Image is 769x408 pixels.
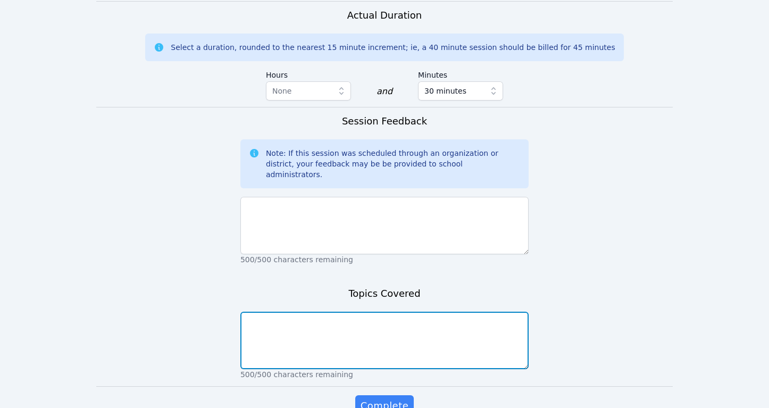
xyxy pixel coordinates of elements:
[266,81,351,101] button: None
[266,148,520,180] div: Note: If this session was scheduled through an organization or district, your feedback may be be ...
[418,65,503,81] label: Minutes
[377,85,392,98] div: and
[171,42,615,53] div: Select a duration, rounded to the nearest 15 minute increment; ie, a 40 minute session should be ...
[266,65,351,81] label: Hours
[240,254,529,265] p: 500/500 characters remaining
[418,81,503,101] button: 30 minutes
[424,85,466,97] span: 30 minutes
[347,8,422,23] h3: Actual Duration
[342,114,427,129] h3: Session Feedback
[272,87,292,95] span: None
[240,369,529,380] p: 500/500 characters remaining
[348,286,420,301] h3: Topics Covered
